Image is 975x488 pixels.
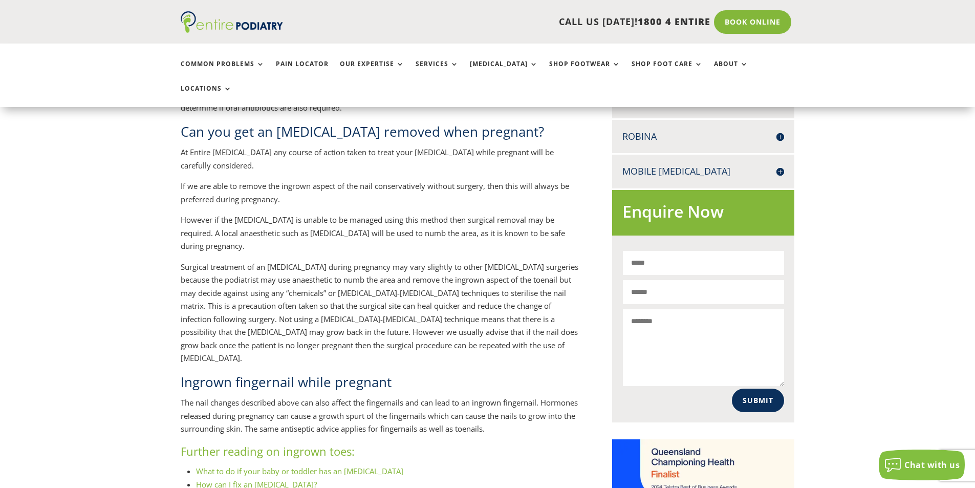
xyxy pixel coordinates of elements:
h3: Further reading on ingrown toes: [181,443,579,464]
h4: Robina [622,130,784,143]
h2: Can you get an [MEDICAL_DATA] removed when pregnant? [181,122,579,146]
a: What to do if your baby or toddler has an [MEDICAL_DATA] [196,466,403,476]
a: Locations [181,85,232,107]
p: CALL US [DATE]! [322,15,710,29]
h2: Enquire Now [622,200,784,228]
a: Shop Foot Care [632,60,703,82]
p: Surgical treatment of an [MEDICAL_DATA] during pregnancy may vary slightly to other [MEDICAL_DATA... [181,261,579,373]
a: Services [416,60,459,82]
h2: Ingrown fingernail while pregnant [181,373,579,396]
span: 1800 4 ENTIRE [638,15,710,28]
a: Our Expertise [340,60,404,82]
a: Pain Locator [276,60,329,82]
a: [MEDICAL_DATA] [470,60,538,82]
a: Entire Podiatry [181,25,283,35]
p: However if the [MEDICAL_DATA] is unable to be managed using this method then surgical removal may... [181,214,579,261]
button: Chat with us [879,450,965,480]
button: Submit [732,389,784,412]
a: Shop Footwear [549,60,620,82]
a: About [714,60,748,82]
span: Chat with us [904,459,960,471]
p: At Entire [MEDICAL_DATA] any course of action taken to treat your [MEDICAL_DATA] while pregnant w... [181,146,579,180]
a: Book Online [714,10,791,34]
p: If we are able to remove the ingrown aspect of the nail conservatively without surgery, then this... [181,180,579,214]
a: Common Problems [181,60,265,82]
img: logo (1) [181,11,283,33]
p: The nail changes described above can also affect the fingernails and can lead to an ingrown finge... [181,396,579,443]
h4: Mobile [MEDICAL_DATA] [622,165,784,178]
